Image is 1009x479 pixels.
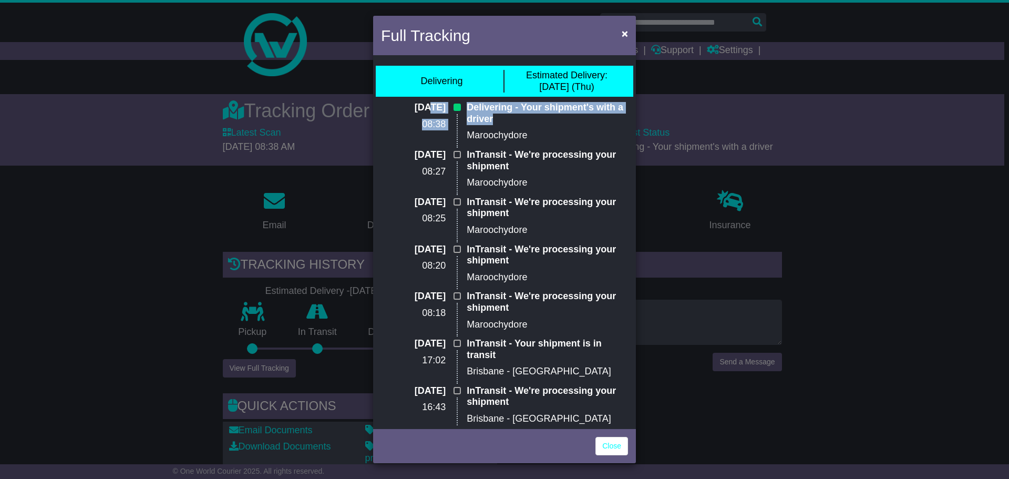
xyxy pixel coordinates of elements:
p: [DATE] [381,385,446,397]
span: × [622,27,628,39]
p: Maroochydore [467,130,628,141]
p: InTransit - We're processing your shipment [467,244,628,267]
p: InTransit - We're processing your shipment [467,291,628,313]
p: Delivering - Your shipment's with a driver [467,102,628,125]
p: [DATE] [381,197,446,208]
p: [DATE] [381,244,446,256]
p: 08:27 [381,166,446,178]
button: Close [616,23,633,44]
p: Maroochydore [467,225,628,236]
p: [DATE] [381,102,446,114]
p: InTransit - Your shipment is in transit [467,338,628,361]
a: Close [595,437,628,455]
p: 17:02 [381,355,446,366]
p: Maroochydore [467,177,628,189]
p: InTransit - We're processing your shipment [467,385,628,408]
span: Estimated Delivery: [526,70,608,80]
p: [DATE] [381,338,446,350]
h4: Full Tracking [381,24,470,47]
p: InTransit - We're processing your shipment [467,197,628,219]
p: 16:43 [381,402,446,413]
p: 08:18 [381,308,446,319]
p: Brisbane - [GEOGRAPHIC_DATA] [467,413,628,425]
p: [DATE] [381,291,446,302]
div: [DATE] (Thu) [526,70,608,93]
p: Brisbane - [GEOGRAPHIC_DATA] [467,366,628,378]
p: 08:38 [381,119,446,130]
p: InTransit - We're processing your shipment [467,149,628,172]
p: 08:20 [381,260,446,272]
div: Delivering [420,76,462,87]
p: Maroochydore [467,319,628,331]
p: Maroochydore [467,272,628,283]
p: 08:25 [381,213,446,225]
p: [DATE] [381,149,446,161]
